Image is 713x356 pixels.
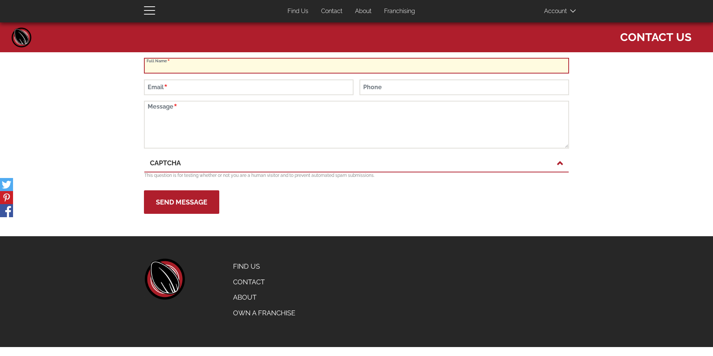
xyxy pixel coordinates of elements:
[227,305,301,321] a: Own a Franchise
[282,4,314,19] a: Find Us
[144,172,569,179] p: This question is for testing whether or not you are a human visitor and to prevent automated spam...
[144,79,354,95] input: Email
[227,274,301,290] a: Contact
[315,4,348,19] a: Contact
[349,4,377,19] a: About
[620,26,691,45] span: Contact Us
[227,259,301,274] a: Find Us
[144,190,219,214] button: Send Message
[144,58,569,74] input: Full Name
[379,4,421,19] a: Franchising
[10,26,33,49] a: Home
[144,259,185,300] a: home
[359,79,569,95] input: Phone
[150,158,563,168] a: CAPTCHA
[227,290,301,305] a: About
